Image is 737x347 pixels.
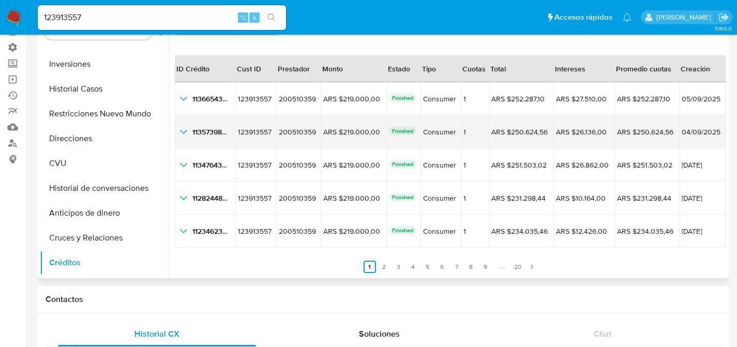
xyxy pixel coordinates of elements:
button: search-icon [261,10,282,25]
button: Restricciones Nuevo Mundo [40,101,169,126]
button: Cuentas Bancarias [40,275,169,300]
input: Buscar usuario o caso... [38,11,286,24]
span: Chat [594,328,611,340]
span: Accesos rápidos [554,12,612,23]
h1: Contactos [46,294,720,305]
span: 3.160.0 [715,24,732,33]
button: Cruces y Relaciones [40,225,169,250]
span: ⌥ [239,12,247,22]
span: s [253,12,256,22]
button: CVU [40,151,169,176]
button: Direcciones [40,126,169,151]
a: Salir [718,12,729,23]
button: Historial Casos [40,77,169,101]
a: Notificaciones [623,13,631,22]
span: Soluciones [359,328,400,340]
button: Inversiones [40,52,169,77]
p: facundo.marin@mercadolibre.com [656,12,715,22]
button: Créditos [40,250,169,275]
span: Historial CX [134,328,179,340]
button: Historial de conversaciones [40,176,169,201]
button: Anticipos de dinero [40,201,169,225]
